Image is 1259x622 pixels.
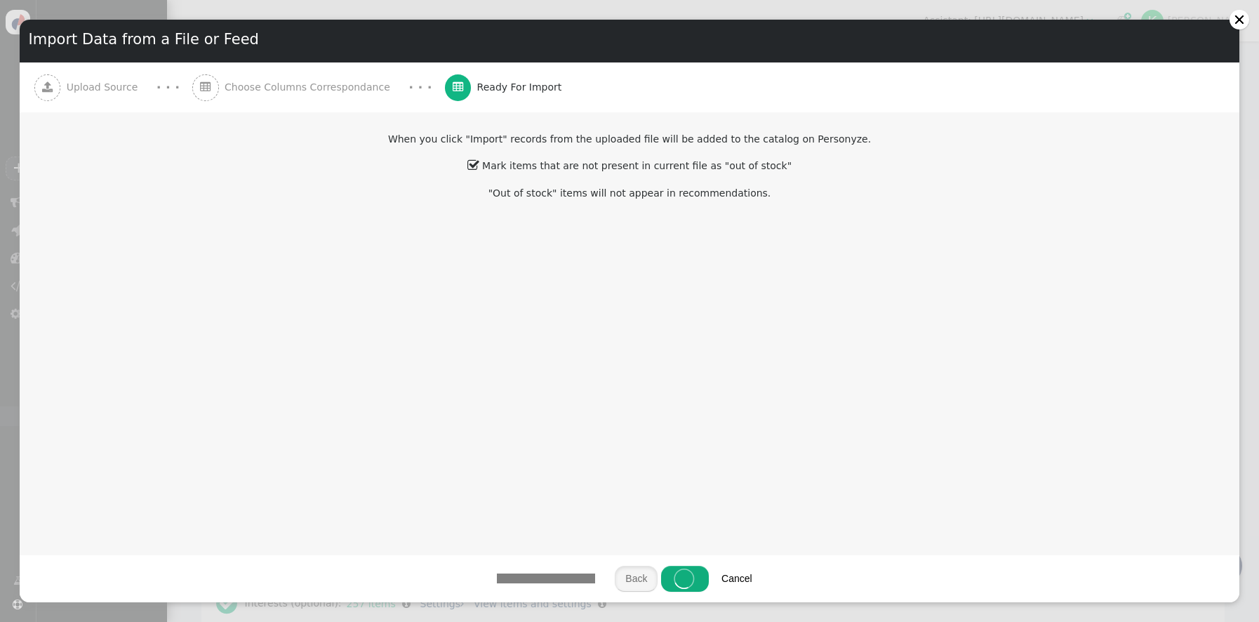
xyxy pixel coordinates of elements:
[453,81,464,93] span: 
[712,566,762,591] button: Cancel
[445,62,593,112] a:  Ready For Import
[34,62,192,112] a:  Upload Source · · ·
[42,81,53,93] span: 
[467,156,480,175] span: 
[467,160,792,171] label: Mark items that are not present in current file as "out of stock"
[615,566,658,591] button: Back
[156,78,180,97] div: · · ·
[20,20,1239,60] div: Import Data from a File or Feed
[29,186,1230,201] p: "Out of stock" items will not appear in recommendations.
[200,81,211,93] span: 
[192,62,445,112] a:  Choose Columns Correspondance · · ·
[67,80,144,95] span: Upload Source
[477,80,568,95] span: Ready For Import
[408,78,432,97] div: · · ·
[225,80,396,95] span: Choose Columns Correspondance
[29,132,1230,147] p: When you click "Import" records from the uploaded file will be added to the catalog on Personyze.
